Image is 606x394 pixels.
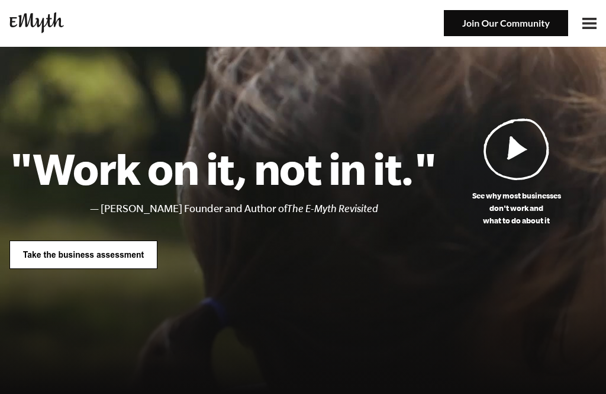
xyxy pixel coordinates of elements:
[9,241,157,269] img: Take the business assessment
[9,142,436,194] h1: "Work on it, not in it."
[101,200,436,217] li: [PERSON_NAME] Founder and Author of
[287,203,378,214] i: The E-Myth Revisited
[9,12,64,33] img: EMyth
[483,118,550,180] img: Play Video
[444,10,568,37] img: Join Our Community
[582,18,597,28] img: Open Menu
[436,190,597,227] p: See why most businesses don't work and what to do about it
[436,118,597,227] a: See why most businessesdon't work andwhat to do about it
